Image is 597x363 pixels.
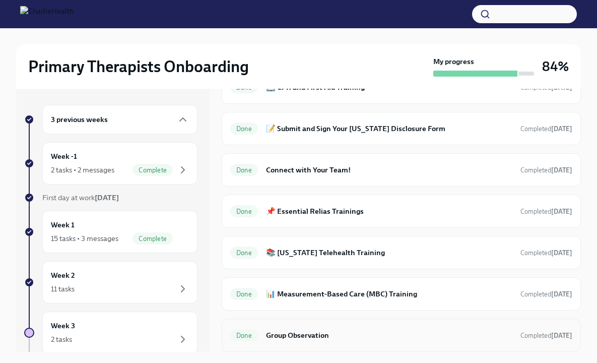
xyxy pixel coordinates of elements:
h3: 84% [542,57,569,76]
strong: [DATE] [551,332,572,339]
a: Done📌 Essential Relias TrainingsCompleted[DATE] [230,203,572,219]
div: 3 previous weeks [42,105,197,134]
div: 2 tasks • 2 messages [51,165,114,175]
h6: Week 2 [51,270,75,281]
h6: 3 previous weeks [51,114,108,125]
img: CharlieHealth [20,6,74,22]
div: 2 tasks [51,334,72,344]
a: Done📚 [US_STATE] Telehealth TrainingCompleted[DATE] [230,245,572,261]
div: 11 tasks [51,284,75,294]
h6: Connect with Your Team! [266,164,512,175]
h2: Primary Therapists Onboarding [28,56,249,77]
span: August 8th, 2025 16:02 [520,165,572,175]
span: Done [230,125,258,133]
strong: [DATE] [95,193,119,202]
a: DoneGroup ObservationCompleted[DATE] [230,327,572,343]
h6: 📝 Submit and Sign Your [US_STATE] Disclosure Form [266,123,512,134]
a: Week 32 tasks [24,312,197,354]
span: August 8th, 2025 16:03 [520,124,572,134]
span: Done [230,249,258,257]
span: August 11th, 2025 16:13 [520,289,572,299]
a: Week 115 tasks • 3 messagesComplete [24,211,197,253]
h6: Week -1 [51,151,77,162]
h6: Group Observation [266,330,512,341]
strong: [DATE] [551,166,572,174]
span: August 8th, 2025 16:05 [520,248,572,258]
h6: Week 1 [51,219,75,230]
span: Complete [132,166,173,174]
span: Completed [520,290,572,298]
a: Done📊 Measurement-Based Care (MBC) TrainingCompleted[DATE] [230,286,572,302]
span: Completed [520,249,572,257]
strong: [DATE] [551,290,572,298]
h6: 📊 Measurement-Based Care (MBC) Training [266,288,512,299]
span: Completed [520,166,572,174]
h6: 📚 [US_STATE] Telehealth Training [266,247,512,258]
span: First day at work [42,193,119,202]
h6: Week 3 [51,320,75,331]
a: Week 211 tasks [24,261,197,304]
a: First day at work[DATE] [24,193,197,203]
strong: [DATE] [551,84,572,91]
span: Done [230,290,258,298]
span: Done [230,208,258,215]
a: DoneConnect with Your Team!Completed[DATE] [230,162,572,178]
span: Completed [520,84,572,91]
span: August 11th, 2025 16:33 [520,207,572,216]
a: Week -12 tasks • 2 messagesComplete [24,142,197,185]
span: Complete [132,235,173,243]
h6: 📌 Essential Relias Trainings [266,206,512,217]
span: August 11th, 2025 13:37 [520,331,572,340]
span: Done [230,332,258,339]
span: Completed [520,208,572,215]
a: Done📝 Submit and Sign Your [US_STATE] Disclosure FormCompleted[DATE] [230,120,572,137]
span: Done [230,166,258,174]
span: Completed [520,332,572,339]
span: Completed [520,125,572,133]
strong: [DATE] [551,125,572,133]
strong: My progress [433,56,474,67]
div: 15 tasks • 3 messages [51,233,118,244]
strong: [DATE] [551,249,572,257]
strong: [DATE] [551,208,572,215]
